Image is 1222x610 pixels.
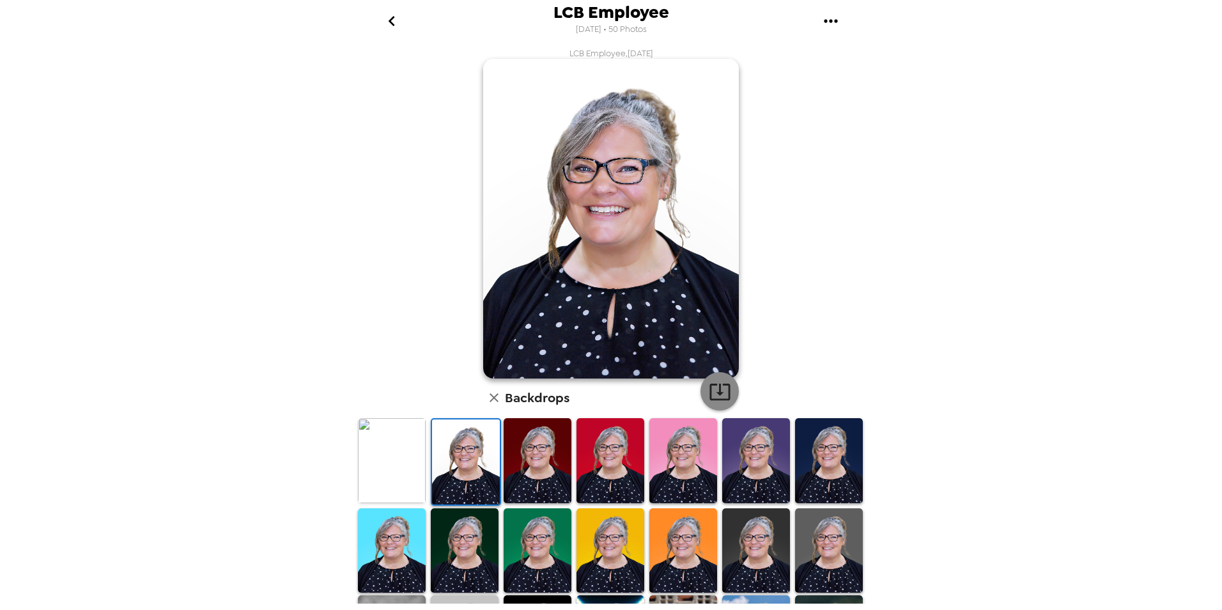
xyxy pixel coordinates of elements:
img: user [483,59,739,379]
span: LCB Employee [553,4,669,21]
img: Original [358,418,426,503]
span: [DATE] • 50 Photos [576,21,647,38]
span: LCB Employee , [DATE] [569,48,653,59]
h6: Backdrops [505,387,569,408]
